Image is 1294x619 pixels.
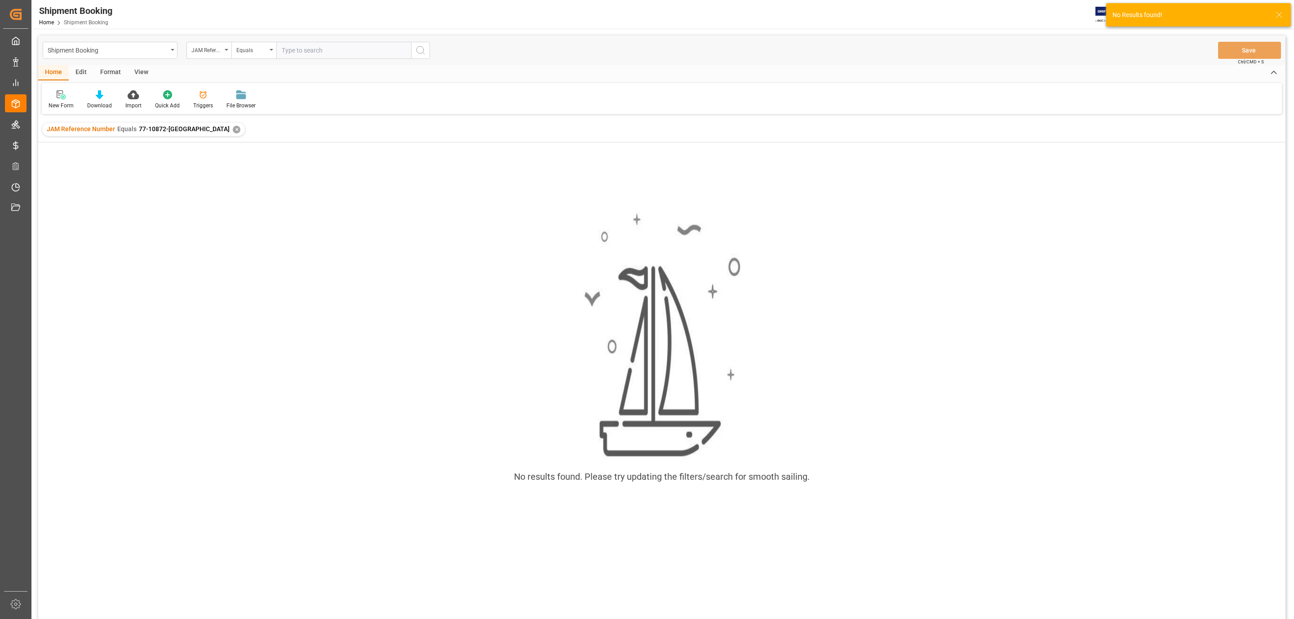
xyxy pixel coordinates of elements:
[128,65,155,80] div: View
[186,42,231,59] button: open menu
[1238,58,1264,65] span: Ctrl/CMD + S
[1218,42,1281,59] button: Save
[38,65,69,80] div: Home
[1112,10,1267,20] div: No Results found!
[233,126,240,133] div: ✕
[39,19,54,26] a: Home
[236,44,267,54] div: Equals
[69,65,93,80] div: Edit
[231,42,276,59] button: open menu
[411,42,430,59] button: search button
[1095,7,1126,22] img: Exertis%20JAM%20-%20Email%20Logo.jpg_1722504956.jpg
[514,470,810,483] div: No results found. Please try updating the filters/search for smooth sailing.
[93,65,128,80] div: Format
[226,102,256,110] div: File Browser
[583,212,740,459] img: smooth_sailing.jpeg
[191,44,222,54] div: JAM Reference Number
[276,42,411,59] input: Type to search
[49,102,74,110] div: New Form
[117,125,137,133] span: Equals
[47,125,115,133] span: JAM Reference Number
[43,42,177,59] button: open menu
[87,102,112,110] div: Download
[139,125,230,133] span: 77-10872-[GEOGRAPHIC_DATA]
[193,102,213,110] div: Triggers
[39,4,112,18] div: Shipment Booking
[155,102,180,110] div: Quick Add
[48,44,168,55] div: Shipment Booking
[125,102,142,110] div: Import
